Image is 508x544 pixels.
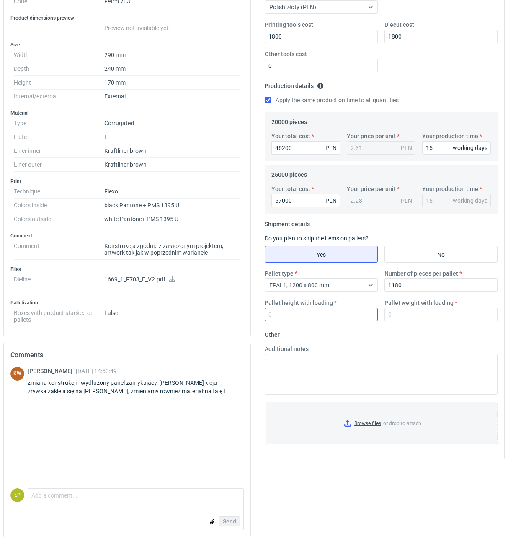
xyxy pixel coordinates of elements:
legend: 25000 pieces [271,168,307,178]
label: Number of pieces per pallet [384,269,458,278]
dd: Kraftliner brown [104,144,240,158]
p: 1669_1_F703_E_V2.pdf [104,276,240,284]
label: or drop to attach [265,402,498,445]
dt: Width [14,48,104,62]
dd: External [104,90,240,103]
figcaption: ŁP [10,488,24,502]
input: 0 [384,308,498,321]
input: 0 [384,30,498,43]
dt: Technique [14,185,104,199]
dt: Liner outer [14,158,104,172]
dt: Dieline [14,273,104,293]
dd: white Pantone+ PMS 1395 U [104,212,240,226]
input: 0 [271,141,340,155]
h3: Size [10,41,244,48]
h3: Print [10,178,244,185]
label: No [384,246,498,263]
span: EPAL1, 1200 x 800 mm [269,282,329,289]
div: Łukasz Postawa [10,488,24,502]
div: working days [453,144,487,152]
dd: E [104,130,240,144]
span: Polish złoty (PLN) [269,4,316,10]
dd: Kraftliner brown [104,158,240,172]
span: [PERSON_NAME] [28,368,76,374]
div: zmiana konstrukcji - wydłużony panel zamykający, [PERSON_NAME] kleju i zrywka zakleja się na [PER... [28,379,244,395]
input: 0 [265,308,378,321]
label: Apply the same production time to all quantities [265,96,399,104]
button: Send [219,516,240,526]
dd: Konstrukcja zgodnie z załączonym projektem, artwork tak jak w poprzednim wariancie [104,239,240,260]
label: Do you plan to ship the items on pallets? [265,235,369,242]
dd: Flexo [104,185,240,199]
dt: Type [14,116,104,130]
dt: Height [14,76,104,90]
label: Pallet weight with loading [384,299,454,307]
input: 0 [422,141,491,155]
span: [DATE] 14:53:49 [76,368,117,374]
div: PLN [401,196,412,205]
label: Pallet type [265,269,294,278]
figcaption: KW [10,367,24,381]
label: Your price per unit [347,132,396,140]
label: Your total cost [271,185,310,193]
dt: Colors outside [14,212,104,226]
h3: Palletization [10,299,244,306]
div: working days [453,196,487,205]
dd: 170 mm [104,76,240,90]
dd: False [104,306,240,323]
label: Additional notes [265,345,309,353]
label: Your production time [422,185,478,193]
dt: Internal/external [14,90,104,103]
dt: Depth [14,62,104,76]
h3: Files [10,266,244,273]
dd: Corrugated [104,116,240,130]
div: PLN [401,144,412,152]
legend: Other [265,328,280,338]
dt: Boxes with product stacked on pallets [14,306,104,323]
label: Pallet height with loading [265,299,333,307]
input: 0 [265,30,378,43]
label: Your production time [422,132,478,140]
dt: Flute [14,130,104,144]
label: Printing tools cost [265,21,313,29]
label: Diecut cost [384,21,414,29]
div: PLN [325,196,337,205]
legend: Shipment details [265,217,310,227]
dt: Comment [14,239,104,260]
input: 0 [265,59,378,72]
h3: Product dimensions preview [10,15,244,21]
label: Yes [265,246,378,263]
dd: black Pantone + PMS 1395 U [104,199,240,212]
h2: Comments [10,350,244,360]
label: Your total cost [271,132,310,140]
input: 0 [384,278,498,292]
dt: Liner inner [14,144,104,158]
h3: Material [10,110,244,116]
legend: Production details [265,79,324,89]
dt: Colors inside [14,199,104,212]
dd: 240 mm [104,62,240,76]
span: Preview not available yet. [104,25,170,31]
dd: 290 mm [104,48,240,62]
legend: 20000 pieces [271,115,307,125]
label: Your price per unit [347,185,396,193]
div: PLN [325,144,337,152]
h3: Comment [10,232,244,239]
label: Other tools cost [265,50,307,58]
span: Send [223,518,236,524]
div: Klaudia Wiśniewska [10,367,24,381]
